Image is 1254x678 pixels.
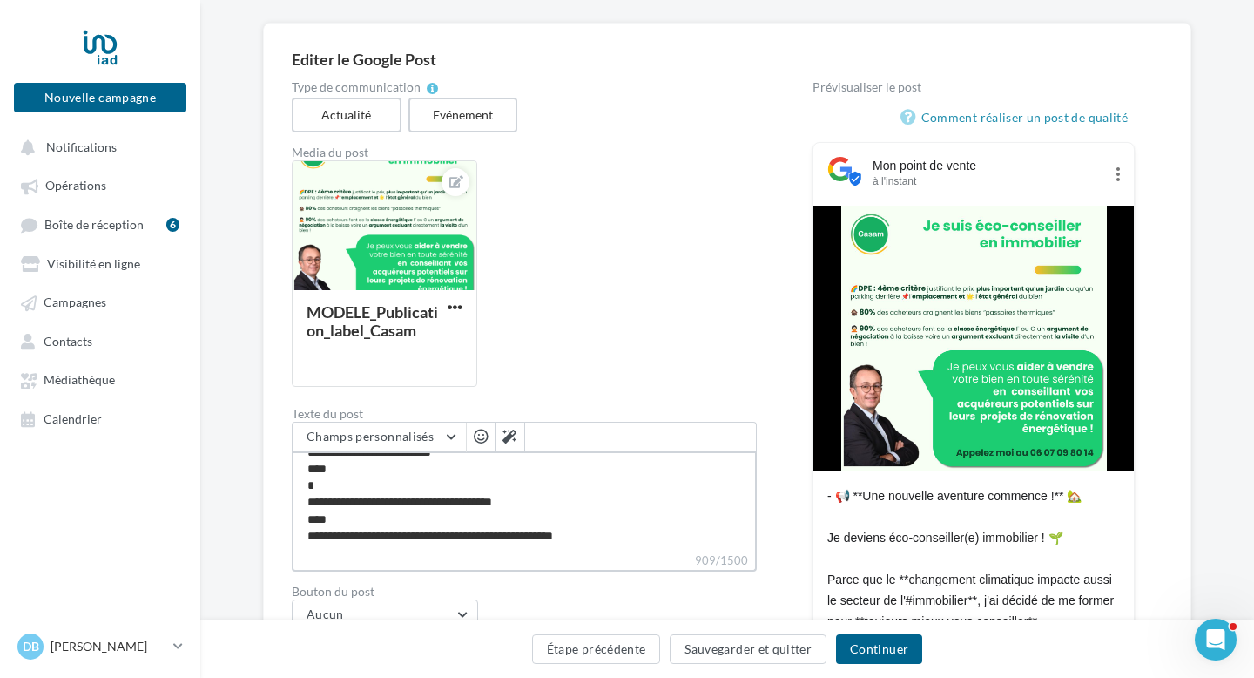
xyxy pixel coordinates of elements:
[44,334,92,349] span: Contacts
[10,286,190,317] a: Campagnes
[10,403,190,434] a: Calendrier
[873,174,1102,188] div: à l'instant
[10,363,190,395] a: Médiathèque
[1195,619,1237,661] iframe: Intercom live chat
[812,81,1135,93] div: Prévisualiser le post
[292,98,401,132] label: Actualité
[44,217,144,232] span: Boîte de réception
[45,179,106,193] span: Opérations
[23,638,39,655] span: DB
[14,630,186,663] a: DB [PERSON_NAME]
[10,131,183,162] button: Notifications
[900,107,1135,128] a: Comment réaliser un post de qualité
[166,218,179,232] div: 6
[293,423,466,452] button: Champs personnalisés
[44,411,102,426] span: Calendrier
[292,146,757,159] div: Media du post
[10,169,190,200] a: Opérations
[292,408,757,420] label: Texte du post
[44,295,106,310] span: Campagnes
[10,208,190,241] a: Boîte de réception6
[532,634,661,664] button: Étape précédente
[292,600,478,629] button: Aucun
[307,607,344,621] span: Aucun
[670,634,826,664] button: Sauvegarder et quitter
[14,83,186,112] button: Nouvelle campagne
[46,139,117,154] span: Notifications
[10,247,190,279] a: Visibilité en ligne
[841,206,1107,471] img: MODELE_Publication_label_Casam
[292,586,757,598] label: Bouton du post
[408,98,518,132] label: Evénement
[292,51,1163,67] div: Editer le Google Post
[44,373,115,388] span: Médiathèque
[836,634,922,664] button: Continuer
[307,302,438,340] div: MODELE_Publication_label_Casam
[47,256,140,271] span: Visibilité en ligne
[873,157,1102,174] div: Mon point de vente
[51,638,166,655] p: [PERSON_NAME]
[292,81,421,93] span: Type de communication
[292,552,757,572] label: 909/1500
[307,429,434,444] span: Champs personnalisés
[10,325,190,356] a: Contacts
